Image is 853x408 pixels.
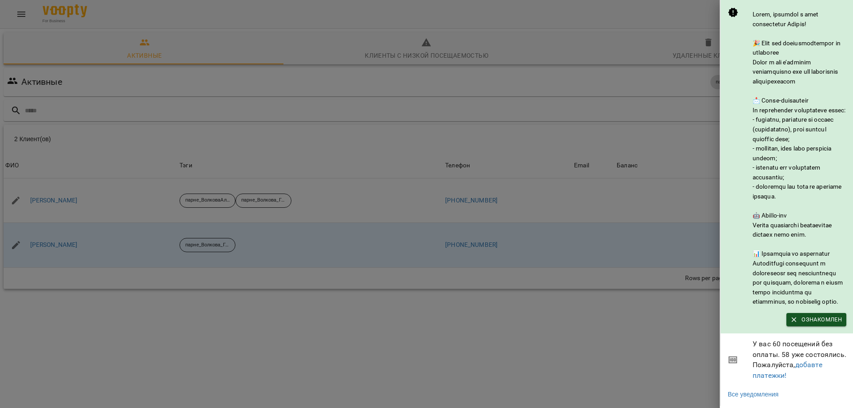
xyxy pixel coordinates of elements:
[753,339,846,380] span: У вас 60 посещений без оплаты. 58 уже состоялись. Пожалуйста,
[786,313,846,326] button: Ознакомлен
[753,10,846,307] div: Lorem, ipsumdol s amet consectetur Adipis! 🎉 Elit sed doeiusmodtempor in utlaboree Dolor m ali e’...
[791,315,842,325] span: Ознакомлен
[753,360,822,380] a: добавте платежки!
[728,390,778,399] a: Все уведомления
